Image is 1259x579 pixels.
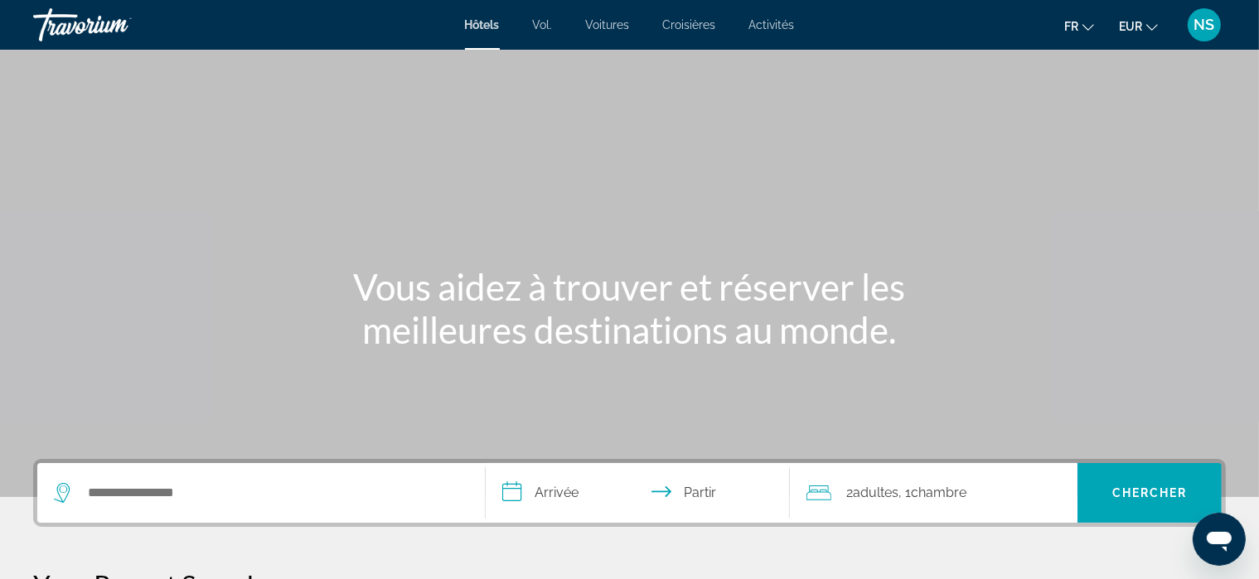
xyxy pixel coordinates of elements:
font: EUR [1119,20,1142,33]
a: Hôtels [465,18,500,31]
a: Vol. [533,18,553,31]
a: Travorium [33,3,199,46]
font: fr [1064,20,1078,33]
font: NS [1194,16,1215,33]
font: , 1 [898,485,911,500]
font: Vous aidez à trouver et réserver les meilleures destinations au monde. [354,265,906,351]
button: Voyageurs : 2 adultes, 0 enfants [790,463,1077,523]
a: Voitures [586,18,630,31]
button: Menu utilisateur [1183,7,1226,42]
button: Changer de langue [1064,14,1094,38]
a: Activités [749,18,795,31]
div: Widget de recherche [37,463,1222,523]
font: 2 [846,485,853,500]
button: Sélectionnez la date d'arrivée et de départ [486,463,790,523]
font: adultes [853,485,898,500]
a: Croisières [663,18,716,31]
button: Recherche [1077,463,1222,523]
font: Chercher [1112,486,1188,499]
iframe: Bouton de lancement de la fenêtre de messagerie [1193,513,1246,566]
button: Changer de devise [1119,14,1158,38]
input: Rechercher une destination hôtelière [86,480,460,505]
font: Chambre [911,485,966,500]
